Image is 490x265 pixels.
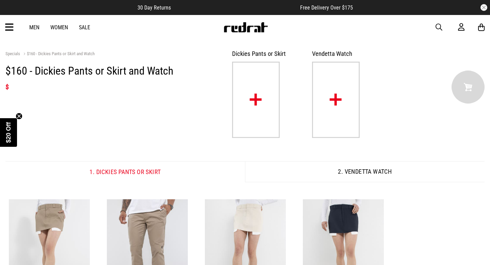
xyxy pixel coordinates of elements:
[5,64,205,77] h1: $160 - Dickies Pants or Skirt and Watch
[5,161,245,182] button: 1. Dickies Pants or Skirt
[232,50,298,58] h3: Dickies Pants or Skirt
[21,51,95,58] a: $160 - Dickies Pants or Skirt and Watch
[5,122,12,143] span: $20 Off
[5,83,205,91] h2: $
[184,4,287,11] iframe: Customer reviews powered by Trustpilot
[245,161,485,182] button: 2. Vendetta Watch
[79,24,90,31] a: Sale
[223,22,268,32] img: Redrat logo
[16,113,22,120] button: Close teaser
[137,4,171,11] span: 30 Day Returns
[29,24,39,31] a: Men
[5,51,20,56] a: Specials
[312,50,378,58] h3: Vendetta Watch
[50,24,68,31] a: Women
[300,4,353,11] span: Free Delivery Over $175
